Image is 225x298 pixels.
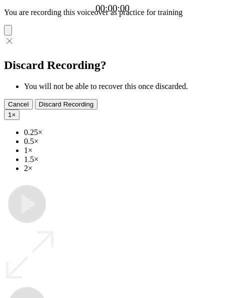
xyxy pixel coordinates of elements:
h2: Discard Recording? [4,58,221,72]
li: 1.5× [24,155,221,164]
li: You will not be able to recover this once discarded. [24,82,221,91]
span: 1 [8,111,11,118]
button: Discard Recording [35,99,98,109]
p: You are recording this voiceover as practice for training [4,8,221,17]
li: 2× [24,164,221,173]
li: 1× [24,146,221,155]
button: 1× [4,109,19,120]
a: 00:00:00 [95,3,129,14]
button: Cancel [4,99,33,109]
li: 0.5× [24,137,221,146]
li: 0.25× [24,128,221,137]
